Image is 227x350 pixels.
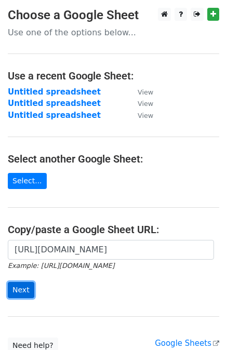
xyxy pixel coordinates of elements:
a: Untitled spreadsheet [8,87,101,97]
input: Next [8,282,34,298]
small: View [138,112,153,119]
h4: Use a recent Google Sheet: [8,70,219,82]
small: View [138,100,153,107]
p: Use one of the options below... [8,27,219,38]
a: Select... [8,173,47,189]
a: View [127,111,153,120]
h4: Copy/paste a Google Sheet URL: [8,223,219,236]
a: Untitled spreadsheet [8,99,101,108]
h4: Select another Google Sheet: [8,153,219,165]
a: Untitled spreadsheet [8,111,101,120]
small: Example: [URL][DOMAIN_NAME] [8,262,114,270]
small: View [138,88,153,96]
input: Paste your Google Sheet URL here [8,240,214,260]
iframe: Chat Widget [175,300,227,350]
a: View [127,99,153,108]
h3: Choose a Google Sheet [8,8,219,23]
a: View [127,87,153,97]
a: Google Sheets [155,339,219,348]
